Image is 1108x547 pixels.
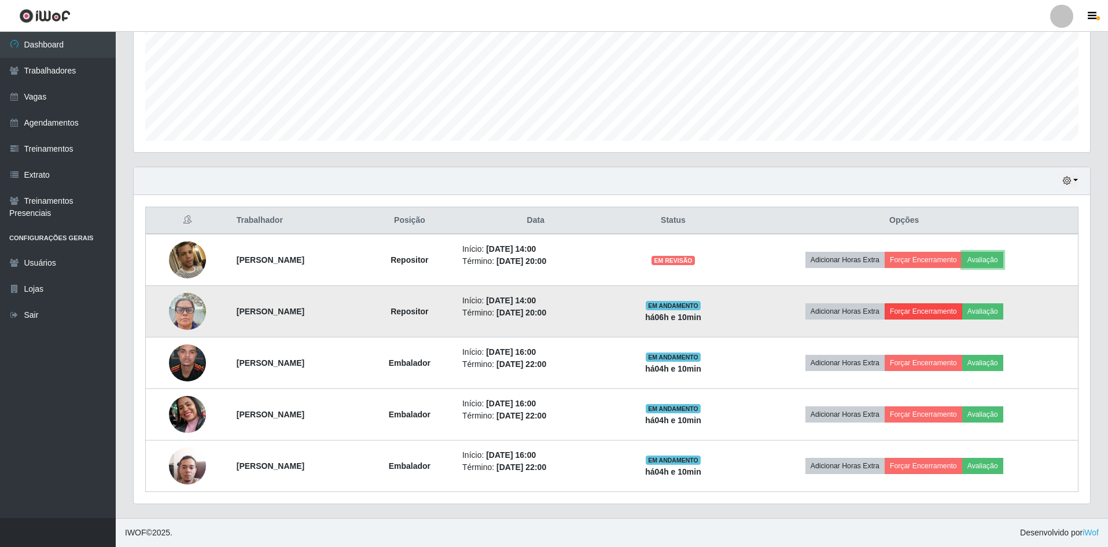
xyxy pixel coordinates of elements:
time: [DATE] 16:00 [486,399,536,408]
button: Forçar Encerramento [885,252,962,268]
strong: Embalador [389,461,430,471]
time: [DATE] 20:00 [496,256,546,266]
span: EM ANDAMENTO [646,456,701,465]
button: Adicionar Horas Extra [805,458,885,474]
button: Avaliação [962,458,1003,474]
time: [DATE] 14:00 [486,244,536,254]
th: Posição [364,207,455,234]
strong: [PERSON_NAME] [237,461,304,471]
th: Trabalhador [230,207,364,234]
li: Início: [462,243,609,255]
button: Forçar Encerramento [885,303,962,320]
button: Adicionar Horas Extra [805,303,885,320]
li: Término: [462,410,609,422]
th: Opções [730,207,1078,234]
img: 1754969578433.jpeg [169,227,206,293]
a: iWof [1083,528,1099,537]
button: Forçar Encerramento [885,406,962,423]
strong: [PERSON_NAME] [237,358,304,368]
time: [DATE] 22:00 [496,411,546,420]
img: 1752177024970.jpeg [169,322,206,404]
li: Término: [462,358,609,370]
button: Avaliação [962,406,1003,423]
img: 1756383410841.jpeg [169,287,206,336]
strong: há 04 h e 10 min [645,364,701,373]
img: 1756305018782.jpeg [169,381,206,447]
time: [DATE] 16:00 [486,450,536,460]
button: Avaliação [962,355,1003,371]
button: Avaliação [962,252,1003,268]
time: [DATE] 22:00 [496,359,546,369]
button: Forçar Encerramento [885,458,962,474]
strong: Repositor [391,307,428,316]
li: Início: [462,398,609,410]
strong: [PERSON_NAME] [237,410,304,419]
li: Término: [462,255,609,267]
button: Adicionar Horas Extra [805,252,885,268]
span: EM ANDAMENTO [646,301,701,310]
li: Início: [462,346,609,358]
img: CoreUI Logo [19,9,71,23]
li: Início: [462,295,609,307]
strong: Embalador [389,358,430,368]
li: Início: [462,449,609,461]
button: Adicionar Horas Extra [805,355,885,371]
strong: há 04 h e 10 min [645,467,701,476]
span: Desenvolvido por [1020,527,1099,539]
button: Adicionar Horas Extra [805,406,885,423]
th: Status [616,207,731,234]
strong: há 06 h e 10 min [645,313,701,322]
time: [DATE] 14:00 [486,296,536,305]
time: [DATE] 22:00 [496,462,546,472]
button: Forçar Encerramento [885,355,962,371]
strong: há 04 h e 10 min [645,416,701,425]
strong: Repositor [391,255,428,265]
img: 1757508111276.jpeg [169,441,206,491]
span: © 2025 . [125,527,172,539]
span: EM ANDAMENTO [646,404,701,413]
time: [DATE] 20:00 [496,308,546,317]
span: EM ANDAMENTO [646,353,701,362]
span: EM REVISÃO [651,256,694,265]
strong: [PERSON_NAME] [237,307,304,316]
button: Avaliação [962,303,1003,320]
time: [DATE] 16:00 [486,347,536,357]
strong: Embalador [389,410,430,419]
span: IWOF [125,528,146,537]
th: Data [455,207,616,234]
strong: [PERSON_NAME] [237,255,304,265]
li: Término: [462,461,609,473]
li: Término: [462,307,609,319]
